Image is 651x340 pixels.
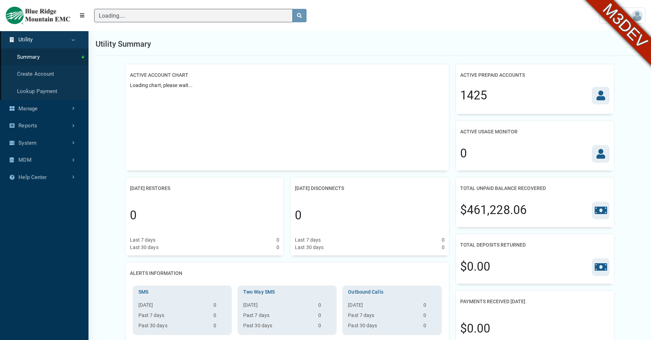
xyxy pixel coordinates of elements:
[315,301,334,312] td: 0
[276,244,279,251] div: 0
[130,236,156,244] div: Last 7 days
[345,312,420,322] th: Past 7 days
[421,322,439,332] td: 0
[460,320,491,338] div: $0.00
[130,82,445,170] div: Loading chart, please wait...
[76,9,88,22] button: Menu
[211,322,229,332] td: 0
[295,244,324,251] div: Last 30 days
[442,236,445,244] div: 0
[240,312,315,322] th: Past 7 days
[136,301,211,312] th: [DATE]
[292,9,307,22] button: search
[94,9,293,22] input: Search
[460,182,546,195] h2: Total Unpaid Balance Recovered
[130,207,137,224] div: 0
[295,236,321,244] div: Last 7 days
[96,38,152,50] h1: Utility Summary
[240,301,315,312] th: [DATE]
[460,87,487,104] div: 1425
[315,322,334,332] td: 0
[211,312,229,322] td: 0
[599,7,645,24] a: User Settings
[421,312,439,322] td: 0
[460,125,518,138] h2: Active Usage Monitor
[460,201,527,219] div: $461,228.06
[601,12,632,19] span: User Settings
[130,267,182,280] h2: Alerts Information
[315,312,334,322] td: 0
[130,182,170,195] h2: [DATE] Restores
[345,288,439,296] h3: Outbound Calls
[6,7,70,24] img: GABLU Logo
[295,182,344,195] h2: [DATE] Disconnects
[130,69,188,82] h2: Active Account Chart
[460,69,525,82] h2: Active Prepaid Accounts
[136,322,211,332] th: Past 30 days
[460,238,526,252] h2: Total Deposits Returned
[240,288,334,296] h3: Two Way SMS
[211,301,229,312] td: 0
[130,244,159,251] div: Last 30 days
[460,258,491,276] div: $0.00
[421,301,439,312] td: 0
[460,145,467,162] div: 0
[136,312,211,322] th: Past 7 days
[136,288,229,296] h3: SMS
[295,207,302,224] div: 0
[345,322,420,332] th: Past 30 days
[442,244,445,251] div: 0
[276,236,279,244] div: 0
[345,301,420,312] th: [DATE]
[240,322,315,332] th: Past 30 days
[460,295,525,308] h2: Payments Received [DATE]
